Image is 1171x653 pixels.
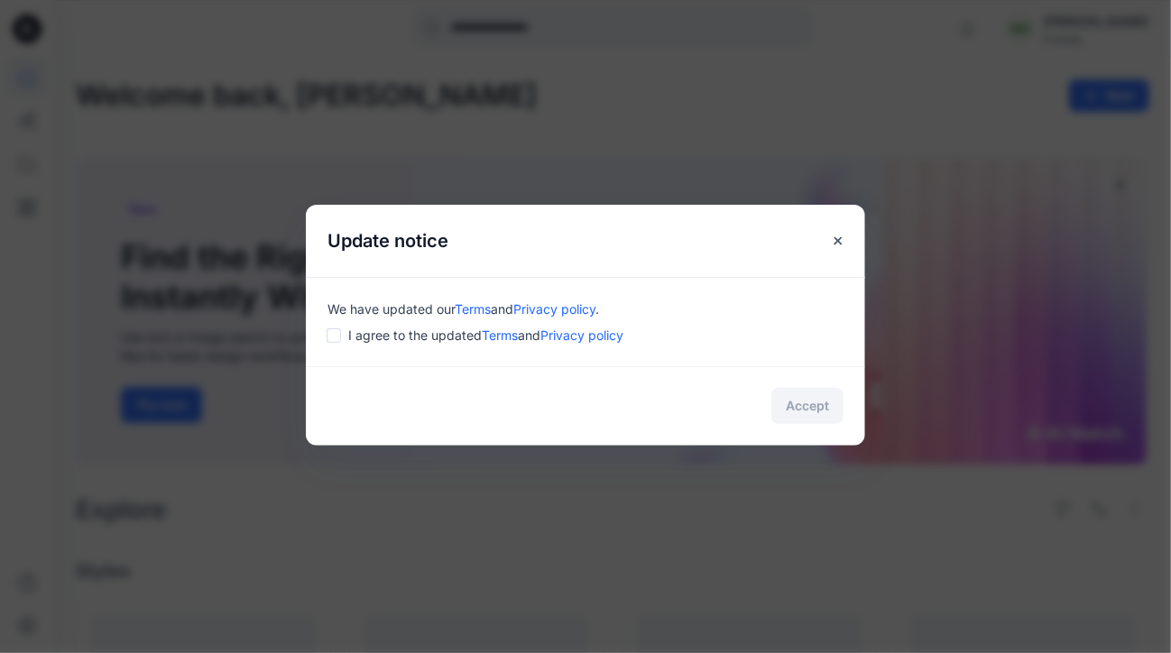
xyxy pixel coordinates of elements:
[518,327,540,343] span: and
[540,327,623,343] a: Privacy policy
[822,225,854,257] button: Close
[306,205,470,277] h5: Update notice
[513,301,595,317] a: Privacy policy
[327,299,844,318] div: We have updated our .
[482,327,518,343] a: Terms
[455,301,491,317] a: Terms
[491,301,513,317] span: and
[348,326,623,345] span: I agree to the updated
